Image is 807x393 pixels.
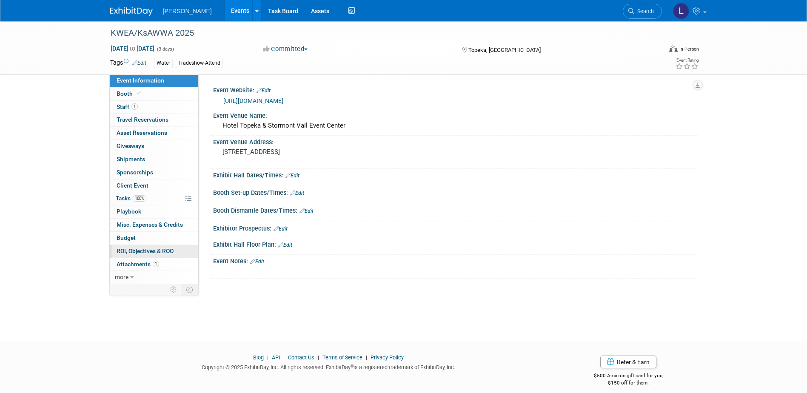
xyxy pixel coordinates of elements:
[220,119,691,132] div: Hotel Topeka & Stormont Vail Event Center
[250,259,264,265] a: Edit
[110,205,198,218] a: Playbook
[110,45,155,52] span: [DATE] [DATE]
[154,59,173,68] div: Water
[676,58,699,63] div: Event Rating
[181,284,198,295] td: Toggle Event Tabs
[288,354,314,361] a: Contact Us
[468,47,541,53] span: Topeka, [GEOGRAPHIC_DATA]
[285,173,299,179] a: Edit
[137,91,141,96] i: Booth reservation complete
[110,88,198,100] a: Booth
[222,148,405,156] pre: [STREET_ADDRESS]
[371,354,404,361] a: Privacy Policy
[116,195,146,202] span: Tasks
[117,248,174,254] span: ROI, Objectives & ROO
[274,226,288,232] a: Edit
[351,364,354,368] sup: ®
[110,179,198,192] a: Client Event
[110,74,198,87] a: Event Information
[560,367,697,386] div: $500 Amazon gift card for you,
[108,26,649,41] div: KWEA/KsAWWA 2025
[110,192,198,205] a: Tasks100%
[257,88,271,94] a: Edit
[117,77,164,84] span: Event Information
[110,101,198,114] a: Staff1
[110,7,153,16] img: ExhibitDay
[117,142,144,149] span: Giveaways
[213,109,697,120] div: Event Venue Name:
[281,354,287,361] span: |
[669,46,678,52] img: Format-Inperson.png
[117,116,168,123] span: Travel Reservations
[272,354,280,361] a: API
[117,221,183,228] span: Misc. Expenses & Credits
[600,356,656,368] a: Refer & Earn
[132,60,146,66] a: Edit
[176,59,223,68] div: Tradeshow-Attend
[253,354,264,361] a: Blog
[110,232,198,245] a: Budget
[213,255,697,266] div: Event Notes:
[115,273,128,280] span: more
[213,238,697,249] div: Exhibit Hall Floor Plan:
[110,58,146,68] td: Tags
[316,354,321,361] span: |
[133,195,146,202] span: 100%
[156,46,174,52] span: (3 days)
[166,284,181,295] td: Personalize Event Tab Strip
[278,242,292,248] a: Edit
[213,186,697,197] div: Booth Set-up Dates/Times:
[110,258,198,271] a: Attachments1
[110,245,198,258] a: ROI, Objectives & ROO
[131,103,138,110] span: 1
[213,222,697,233] div: Exhibitor Prospectus:
[110,219,198,231] a: Misc. Expenses & Credits
[117,103,138,110] span: Staff
[364,354,369,361] span: |
[265,354,271,361] span: |
[679,46,699,52] div: In-Person
[117,129,167,136] span: Asset Reservations
[322,354,362,361] a: Terms of Service
[673,3,689,19] img: Lindsey Wolanczyk
[260,45,311,54] button: Committed
[117,234,136,241] span: Budget
[110,166,198,179] a: Sponsorships
[117,208,141,215] span: Playbook
[117,169,153,176] span: Sponsorships
[213,84,697,95] div: Event Website:
[117,182,148,189] span: Client Event
[560,379,697,387] div: $150 off for them.
[117,261,159,268] span: Attachments
[213,204,697,215] div: Booth Dismantle Dates/Times:
[153,261,159,267] span: 1
[117,156,145,162] span: Shipments
[290,190,304,196] a: Edit
[110,362,548,371] div: Copyright © 2025 ExhibitDay, Inc. All rights reserved. ExhibitDay is a registered trademark of Ex...
[213,136,697,146] div: Event Venue Address:
[634,8,654,14] span: Search
[110,153,198,166] a: Shipments
[612,44,699,57] div: Event Format
[213,169,697,180] div: Exhibit Hall Dates/Times:
[163,8,212,14] span: [PERSON_NAME]
[110,271,198,284] a: more
[117,90,143,97] span: Booth
[299,208,314,214] a: Edit
[128,45,137,52] span: to
[110,140,198,153] a: Giveaways
[223,97,283,104] a: [URL][DOMAIN_NAME]
[110,114,198,126] a: Travel Reservations
[110,127,198,140] a: Asset Reservations
[623,4,662,19] a: Search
